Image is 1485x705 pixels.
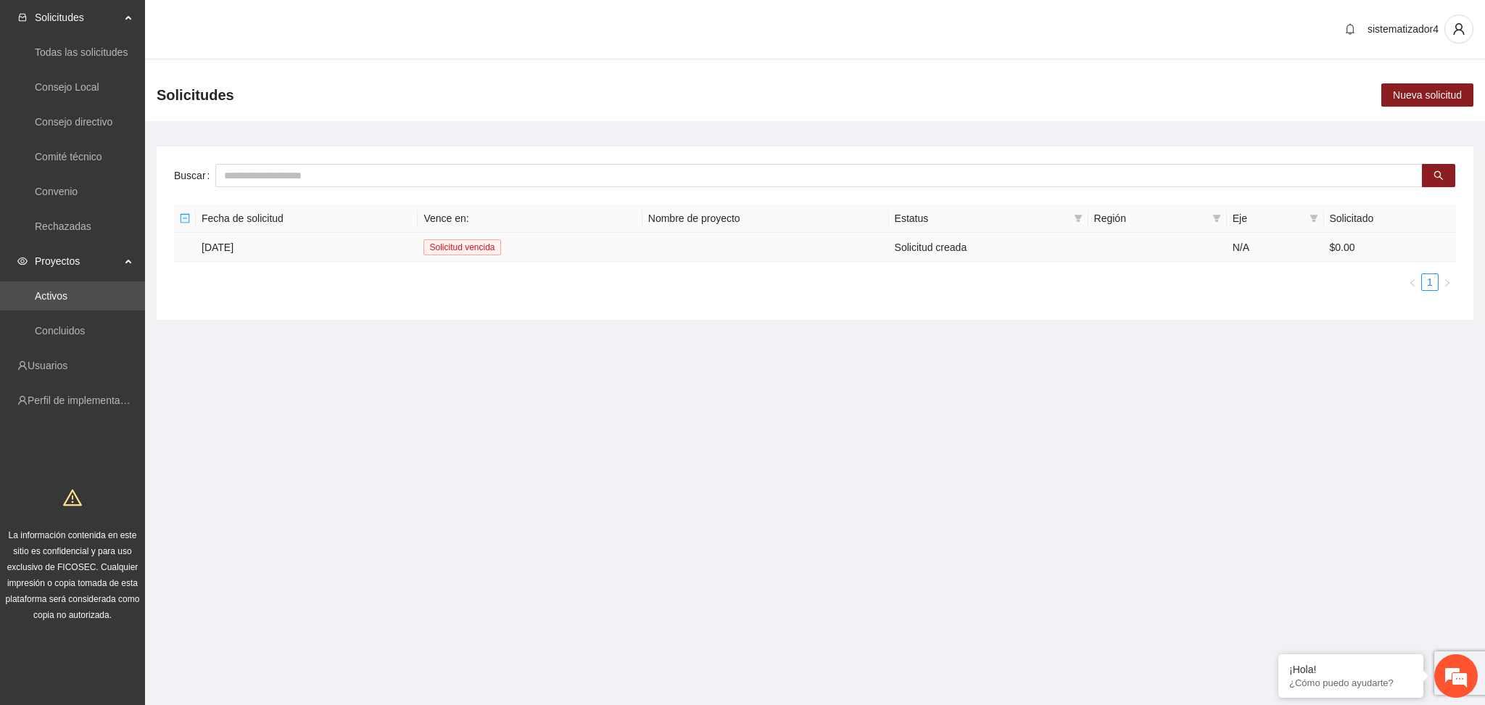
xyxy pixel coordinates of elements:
[1233,210,1304,226] span: Eje
[1381,83,1473,107] button: Nueva solicitud
[1071,207,1085,229] span: filter
[196,205,418,233] th: Fecha de solicitud
[174,164,215,187] label: Buscar
[1324,233,1457,262] td: $0.00
[1439,273,1456,291] button: right
[35,81,99,93] a: Consejo Local
[418,205,642,233] th: Vence en:
[895,210,1068,226] span: Estatus
[35,220,91,232] a: Rechazadas
[1443,279,1452,287] span: right
[35,186,78,197] a: Convenio
[7,396,276,447] textarea: Escriba su mensaje y pulse “Intro”
[1368,23,1439,35] span: sistematizador4
[1408,279,1417,287] span: left
[28,395,141,406] a: Perfil de implementadora
[35,247,120,276] span: Proyectos
[1445,22,1473,36] span: user
[1444,15,1473,44] button: user
[1324,205,1457,233] th: Solicitado
[35,3,120,32] span: Solicitudes
[642,205,889,233] th: Nombre de proyecto
[1094,210,1207,226] span: Región
[35,290,67,302] a: Activos
[1422,274,1438,290] a: 1
[196,233,418,262] td: [DATE]
[75,74,244,93] div: Chatee con nosotros ahora
[1393,87,1462,103] span: Nueva solicitud
[63,488,82,507] span: warning
[1434,170,1444,182] span: search
[1339,23,1361,35] span: bell
[1289,664,1412,675] div: ¡Hola!
[1404,273,1421,291] button: left
[180,213,190,223] span: minus-square
[1404,273,1421,291] li: Previous Page
[1421,273,1439,291] li: 1
[17,256,28,266] span: eye
[423,239,500,255] span: Solicitud vencida
[238,7,273,42] div: Minimizar ventana de chat en vivo
[35,116,112,128] a: Consejo directivo
[1074,214,1083,223] span: filter
[17,12,28,22] span: inbox
[157,83,234,107] span: Solicitudes
[1307,207,1321,229] span: filter
[1212,214,1221,223] span: filter
[35,46,128,58] a: Todas las solicitudes
[1209,207,1224,229] span: filter
[1439,273,1456,291] li: Next Page
[1289,677,1412,688] p: ¿Cómo puedo ayudarte?
[28,360,67,371] a: Usuarios
[6,530,140,620] span: La información contenida en este sitio es confidencial y para uso exclusivo de FICOSEC. Cualquier...
[84,194,200,340] span: Estamos en línea.
[1422,164,1455,187] button: search
[1310,214,1318,223] span: filter
[35,151,102,162] a: Comité técnico
[1227,233,1324,262] td: N/A
[889,233,1088,262] td: Solicitud creada
[35,325,85,337] a: Concluidos
[1339,17,1362,41] button: bell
